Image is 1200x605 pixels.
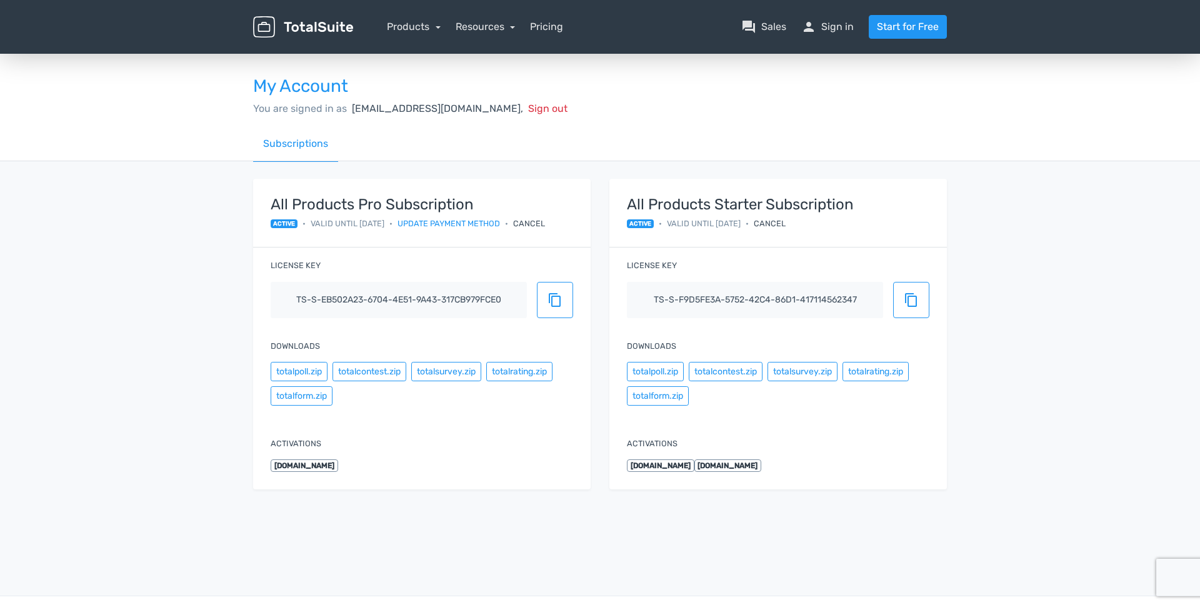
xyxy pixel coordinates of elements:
span: active [271,219,297,228]
button: totalpoll.zip [627,362,684,381]
span: [DOMAIN_NAME] [271,459,338,472]
button: totalform.zip [627,386,689,406]
strong: All Products Starter Subscription [627,196,854,212]
span: [EMAIL_ADDRESS][DOMAIN_NAME], [352,102,523,114]
a: question_answerSales [741,19,786,34]
a: Resources [456,21,516,32]
span: person [801,19,816,34]
label: Activations [627,437,677,449]
span: question_answer [741,19,756,34]
span: Valid until [DATE] [667,217,741,229]
a: Pricing [530,19,563,34]
span: content_copy [547,292,562,307]
div: Cancel [513,217,545,229]
a: Start for Free [869,15,947,39]
label: Downloads [627,340,676,352]
label: License key [627,259,677,271]
a: personSign in [801,19,854,34]
button: totalcontest.zip [332,362,406,381]
button: totalpoll.zip [271,362,327,381]
button: totalform.zip [271,386,332,406]
div: Cancel [754,217,786,229]
button: totalsurvey.zip [411,362,481,381]
span: [DOMAIN_NAME] [694,459,762,472]
span: Valid until [DATE] [311,217,384,229]
span: You are signed in as [253,102,347,114]
a: Products [387,21,441,32]
label: Activations [271,437,321,449]
span: • [389,217,392,229]
img: TotalSuite for WordPress [253,16,353,38]
button: totalrating.zip [486,362,552,381]
button: content_copy [537,282,573,318]
a: Subscriptions [253,126,338,162]
span: • [746,217,749,229]
label: Downloads [271,340,320,352]
span: active [627,219,654,228]
button: totalsurvey.zip [767,362,837,381]
span: • [302,217,306,229]
h3: My Account [253,77,947,96]
button: totalcontest.zip [689,362,762,381]
span: • [505,217,508,229]
span: Sign out [528,102,567,114]
button: content_copy [893,282,929,318]
strong: All Products Pro Subscription [271,196,545,212]
span: content_copy [904,292,919,307]
label: License key [271,259,321,271]
span: [DOMAIN_NAME] [627,459,694,472]
span: • [659,217,662,229]
a: Update payment method [397,217,500,229]
button: totalrating.zip [842,362,909,381]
